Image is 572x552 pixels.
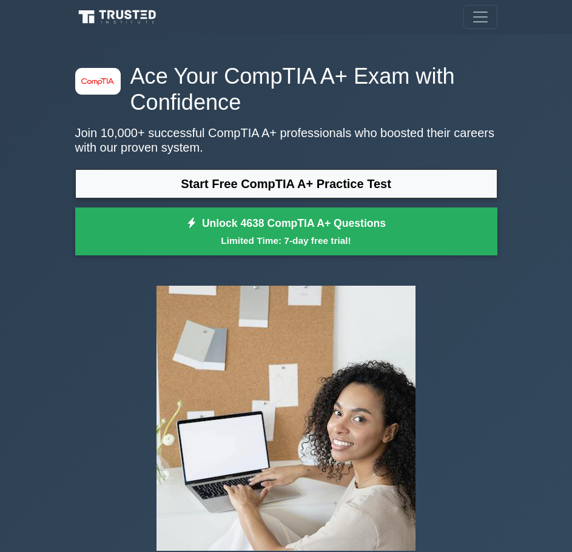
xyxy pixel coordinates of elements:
[75,207,497,256] a: Unlock 4638 CompTIA A+ QuestionsLimited Time: 7-day free trial!
[75,169,497,198] a: Start Free CompTIA A+ Practice Test
[90,234,482,247] small: Limited Time: 7-day free trial!
[75,63,497,116] h1: Ace Your CompTIA A+ Exam with Confidence
[75,126,497,155] p: Join 10,000+ successful CompTIA A+ professionals who boosted their careers with our proven system.
[463,5,497,29] button: Toggle navigation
